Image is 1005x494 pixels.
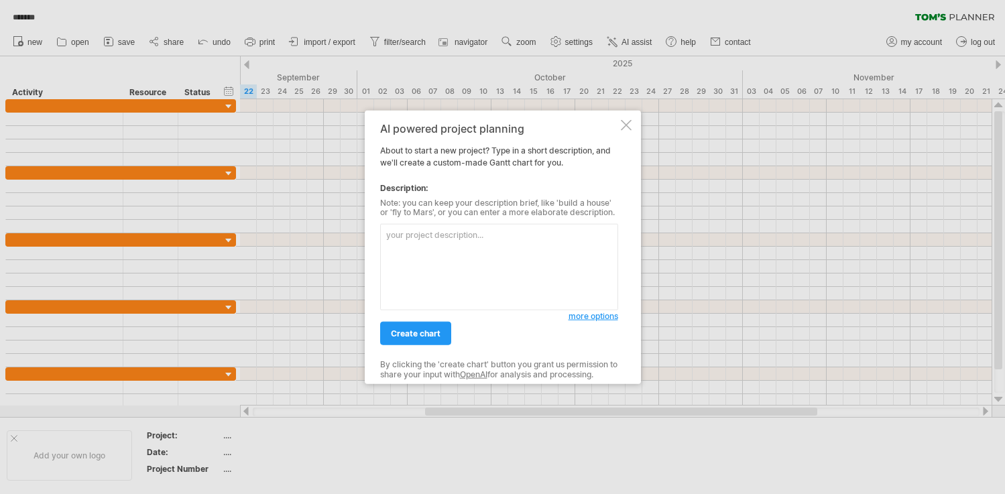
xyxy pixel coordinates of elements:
div: Description: [380,182,618,194]
div: By clicking the 'create chart' button you grant us permission to share your input with for analys... [380,360,618,379]
a: create chart [380,322,451,345]
div: Note: you can keep your description brief, like 'build a house' or 'fly to Mars', or you can ente... [380,198,618,217]
a: more options [569,310,618,322]
div: AI powered project planning [380,122,618,134]
div: About to start a new project? Type in a short description, and we'll create a custom-made Gantt c... [380,122,618,372]
span: more options [569,311,618,321]
a: OpenAI [460,369,487,379]
span: create chart [391,328,440,338]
